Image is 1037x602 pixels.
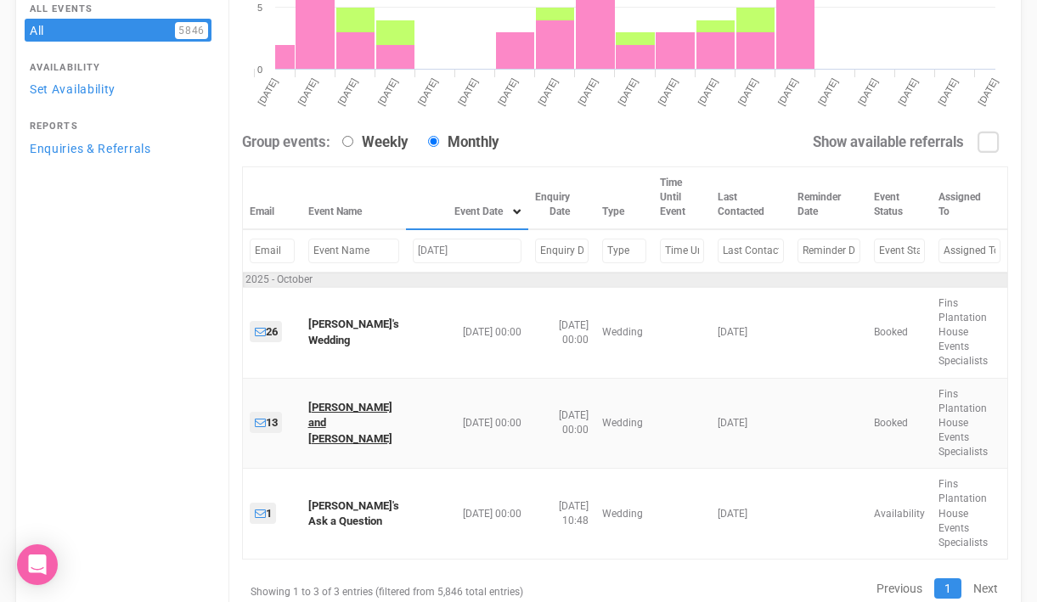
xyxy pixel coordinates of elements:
[932,378,1007,469] td: Fins Plantation House Events Specialists
[428,136,439,147] input: Monthly
[616,76,640,107] tspan: [DATE]
[867,287,932,378] td: Booked
[334,132,408,153] label: Weekly
[528,287,595,378] td: [DATE] 00:00
[816,76,840,107] tspan: [DATE]
[30,121,206,132] h4: Reports
[242,133,330,150] strong: Group events:
[406,167,528,229] th: Event Date
[963,578,1008,599] a: Next
[243,167,302,229] th: Email
[406,378,528,469] td: [DATE] 00:00
[711,287,791,378] td: [DATE]
[342,136,353,147] input: Weekly
[308,239,399,263] input: Filter by Event Name
[936,76,960,107] tspan: [DATE]
[813,133,964,150] strong: Show available referrals
[528,469,595,560] td: [DATE] 10:48
[25,77,211,100] a: Set Availability
[896,76,920,107] tspan: [DATE]
[250,503,276,524] a: 1
[250,321,282,342] a: 26
[711,378,791,469] td: [DATE]
[296,76,319,107] tspan: [DATE]
[257,65,262,75] tspan: 0
[256,76,279,107] tspan: [DATE]
[874,239,925,263] input: Filter by Event Status
[656,76,679,107] tspan: [DATE]
[257,3,262,13] tspan: 5
[335,76,359,107] tspan: [DATE]
[932,469,1007,560] td: Fins Plantation House Events Specialists
[932,287,1007,378] td: Fins Plantation House Events Specialists
[776,76,800,107] tspan: [DATE]
[595,167,653,229] th: Type
[711,167,791,229] th: Last Contacted
[867,167,932,229] th: Event Status
[250,239,295,263] input: Filter by Email
[653,167,711,229] th: Time Until Event
[175,22,208,39] span: 5846
[595,378,653,469] td: Wedding
[25,137,211,160] a: Enquiries & Referrals
[535,239,589,263] input: Filter by Enquiry Date
[856,76,880,107] tspan: [DATE]
[718,239,784,263] input: Filter by Last Contacted
[30,63,206,73] h4: Availability
[308,499,399,528] a: [PERSON_NAME]'s Ask a Question
[416,76,440,107] tspan: [DATE]
[736,76,760,107] tspan: [DATE]
[528,378,595,469] td: [DATE] 00:00
[420,132,499,153] label: Monthly
[302,167,406,229] th: Event Name
[308,401,392,445] a: [PERSON_NAME] and [PERSON_NAME]
[867,469,932,560] td: Availability
[376,76,400,107] tspan: [DATE]
[576,76,600,107] tspan: [DATE]
[866,578,933,599] a: Previous
[456,76,480,107] tspan: [DATE]
[250,412,282,433] a: 13
[17,544,58,585] div: Open Intercom Messenger
[711,469,791,560] td: [DATE]
[536,76,560,107] tspan: [DATE]
[25,19,211,42] a: All5846
[660,239,704,263] input: Filter by Time Until Event
[406,469,528,560] td: [DATE] 00:00
[797,239,861,263] input: Filter by Reminder Date
[595,469,653,560] td: Wedding
[496,76,520,107] tspan: [DATE]
[976,76,1000,107] tspan: [DATE]
[932,167,1007,229] th: Assigned To
[696,76,719,107] tspan: [DATE]
[406,287,528,378] td: [DATE] 00:00
[867,378,932,469] td: Booked
[602,239,646,263] input: Filter by Type
[934,578,961,599] a: 1
[30,4,206,14] h4: All Events
[938,239,1000,263] input: Filter by Assigned To
[791,167,868,229] th: Reminder Date
[308,318,399,346] a: [PERSON_NAME]'s Wedding
[413,239,521,263] input: Filter by Event Date
[595,287,653,378] td: Wedding
[243,272,1008,287] td: 2025 - October
[528,167,595,229] th: Enquiry Date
